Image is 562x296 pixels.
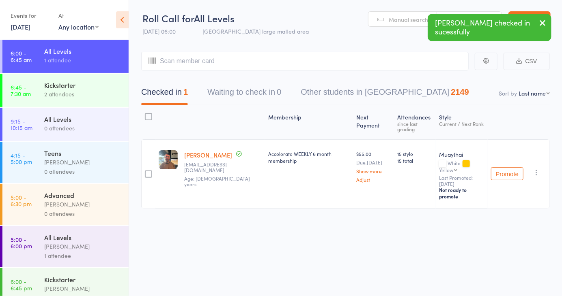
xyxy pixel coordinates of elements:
[44,209,122,218] div: 0 attendees
[58,22,99,31] div: Any location
[11,194,32,207] time: 5:00 - 6:30 pm
[519,89,546,97] div: Last name
[44,200,122,209] div: [PERSON_NAME]
[439,187,484,200] div: Not ready to promote
[184,151,232,159] a: [PERSON_NAME]
[2,40,129,73] a: 6:00 -6:45 amAll Levels1 attendee
[451,87,469,96] div: 2149
[439,160,484,172] div: White
[11,152,32,165] time: 4:15 - 5:00 pm
[11,50,32,63] time: 6:00 - 6:45 am
[389,15,428,23] span: Manual search
[356,168,391,174] a: Show more
[394,109,436,136] div: Atten­dances
[58,9,99,22] div: At
[44,242,122,251] div: [PERSON_NAME]
[491,167,523,180] button: Promote
[184,162,262,173] small: joelr@live.com
[439,175,484,187] small: Last Promoted: [DATE]
[397,121,433,132] div: since last grading
[141,83,188,105] button: Checked in1
[142,11,194,25] span: Roll Call for
[397,157,433,164] span: 15 total
[439,121,484,126] div: Current / Next Rank
[44,89,122,99] div: 2 attendees
[44,275,122,284] div: Kickstarter
[268,150,350,164] div: Accelerate WEEKLY 6 month membership
[159,150,178,169] img: image1757487838.png
[141,52,469,70] input: Scan member card
[44,158,122,167] div: [PERSON_NAME]
[142,27,176,35] span: [DATE] 06:00
[11,84,31,97] time: 6:45 - 7:30 am
[2,184,129,225] a: 5:00 -6:30 pmAdvanced[PERSON_NAME]0 attendees
[439,150,484,158] div: Muaythai
[44,251,122,260] div: 1 attendee
[44,81,122,89] div: Kickstarter
[436,109,488,136] div: Style
[2,142,129,183] a: 4:15 -5:00 pmTeens[PERSON_NAME]0 attendees
[277,87,281,96] div: 0
[2,108,129,141] a: 9:15 -10:15 amAll Levels0 attendees
[11,236,32,249] time: 5:00 - 6:00 pm
[353,109,394,136] div: Next Payment
[356,160,391,165] small: Due [DATE]
[356,177,391,182] a: Adjust
[356,150,391,182] div: $55.00
[44,284,122,293] div: [PERSON_NAME]
[265,109,353,136] div: Membership
[44,149,122,158] div: Teens
[428,14,551,41] div: [PERSON_NAME] checked in sucessfully
[44,124,122,133] div: 0 attendees
[11,118,32,131] time: 9:15 - 10:15 am
[207,83,281,105] button: Waiting to check in0
[11,9,50,22] div: Events for
[194,11,235,25] span: All Levels
[44,115,122,124] div: All Levels
[44,55,122,65] div: 1 attendee
[44,47,122,55] div: All Levels
[184,175,250,187] span: Age: [DEMOGRAPHIC_DATA] years
[439,167,453,172] div: Yellow
[11,22,30,31] a: [DATE]
[11,278,32,291] time: 6:00 - 6:45 pm
[397,150,433,157] span: 15 style
[44,167,122,176] div: 0 attendees
[499,89,517,97] label: Sort by
[2,74,129,107] a: 6:45 -7:30 amKickstarter2 attendees
[44,191,122,200] div: Advanced
[2,226,129,267] a: 5:00 -6:00 pmAll Levels[PERSON_NAME]1 attendee
[183,87,188,96] div: 1
[301,83,469,105] button: Other students in [GEOGRAPHIC_DATA]2149
[44,233,122,242] div: All Levels
[202,27,309,35] span: [GEOGRAPHIC_DATA] large matted area
[508,11,551,28] a: Exit roll call
[504,53,550,70] button: CSV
